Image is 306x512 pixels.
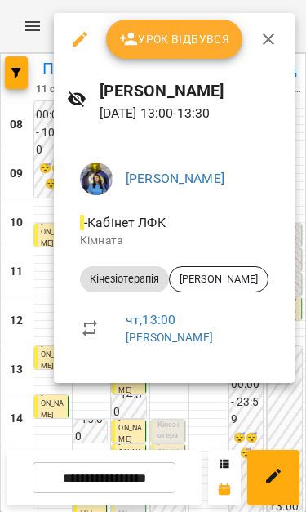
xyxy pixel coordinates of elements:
a: чт , 13:00 [126,312,175,327]
p: Кімната [80,233,268,249]
a: [PERSON_NAME] [126,171,224,186]
img: d1dec607e7f372b62d1bb04098aa4c64.jpeg [80,163,113,195]
button: Урок відбувся [106,20,243,59]
span: [PERSON_NAME] [170,272,268,287]
div: [PERSON_NAME] [169,266,268,292]
span: Кінезіотерапія [80,272,169,287]
p: [DATE] 13:00 - 13:30 [100,104,282,123]
span: - Кабінет ЛФК [80,215,169,230]
a: [PERSON_NAME] [126,331,213,344]
span: Урок відбувся [119,29,230,49]
h6: [PERSON_NAME] [100,78,282,104]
